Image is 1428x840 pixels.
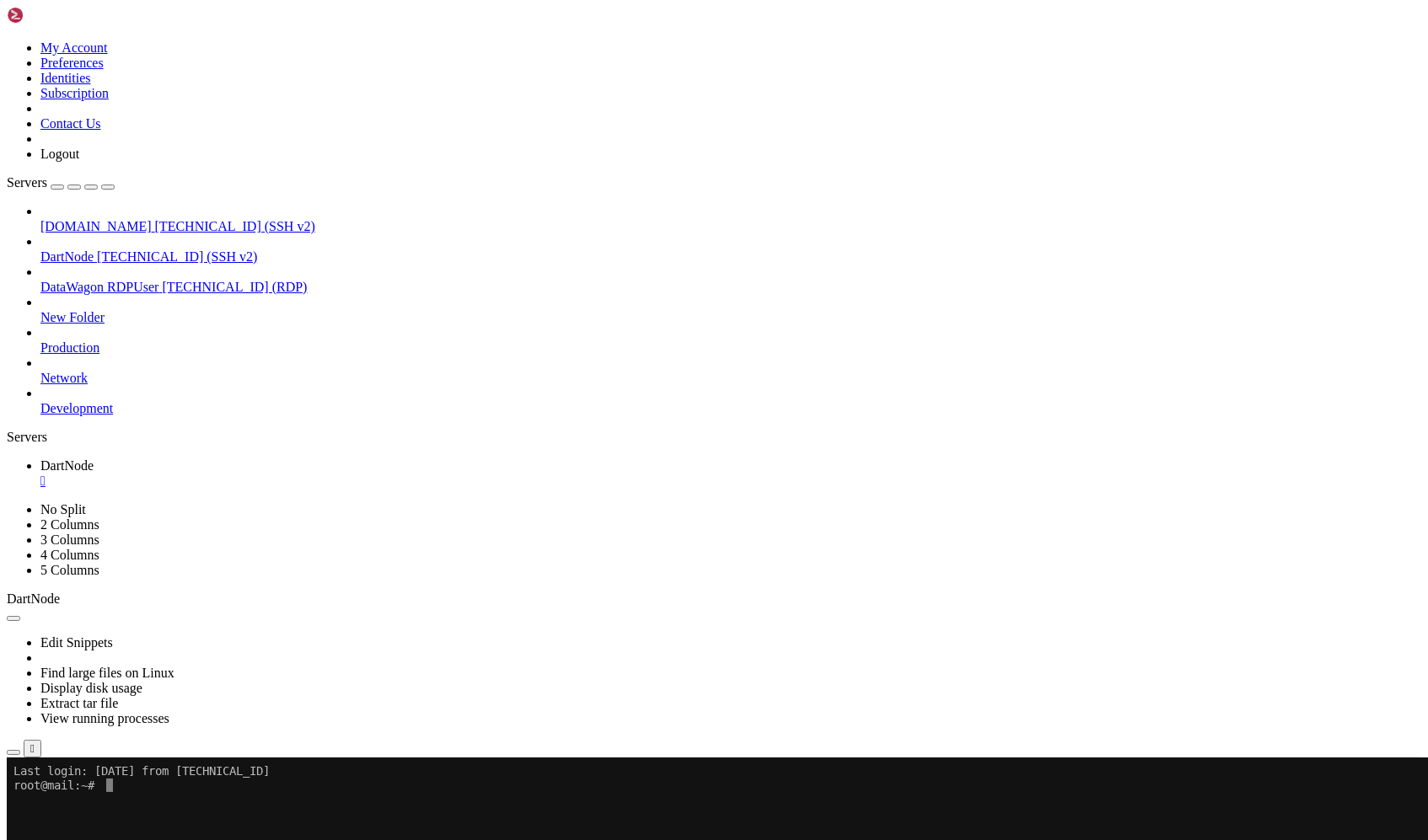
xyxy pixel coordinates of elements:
li: [DOMAIN_NAME] [TECHNICAL_ID] (SSH v2) [40,204,1421,234]
a: Network [40,371,1421,386]
a: New Folder [40,310,1421,325]
a: Development [40,401,1421,416]
div: Servers [7,430,1421,445]
a: No Split [40,502,86,516]
img: Shellngn [7,7,104,24]
a: Display disk usage [40,681,142,695]
x-row: root@mail:~# [7,21,1207,35]
span: New Folder [40,310,105,324]
li: DataWagon RDPUser [TECHNICAL_ID] (RDP) [40,265,1421,295]
a: 3 Columns [40,532,99,547]
span: DataWagon RDPUser [40,280,158,294]
li: New Folder [40,295,1421,325]
span: DartNode [7,591,60,606]
span: Production [40,340,99,355]
span: [TECHNICAL_ID] (RDP) [162,280,307,294]
a: 5 Columns [40,563,99,577]
a: Extract tar file [40,696,118,710]
x-row: Last login: [DATE] from [TECHNICAL_ID] [7,7,1207,21]
a: Contact Us [40,116,101,131]
span: [DOMAIN_NAME] [40,219,152,233]
li: Production [40,325,1421,356]
span: [TECHNICAL_ID] (SSH v2) [97,249,257,264]
span: Development [40,401,113,415]
a: DartNode [40,458,1421,489]
span: DartNode [40,249,94,264]
a: 2 Columns [40,517,99,532]
div: (13, 1) [99,21,106,35]
a: 4 Columns [40,548,99,562]
a: Find large files on Linux [40,666,174,680]
li: Network [40,356,1421,386]
a: Preferences [40,56,104,70]
span: Network [40,371,88,385]
a: Servers [7,175,115,190]
div:  [30,742,35,755]
span: DartNode [40,458,94,473]
span: Servers [7,175,47,190]
a: Subscription [40,86,109,100]
a:  [40,474,1421,489]
button:  [24,740,41,757]
a: DartNode [TECHNICAL_ID] (SSH v2) [40,249,1421,265]
a: Logout [40,147,79,161]
li: Development [40,386,1421,416]
a: Edit Snippets [40,635,113,650]
a: View running processes [40,711,169,725]
span: [TECHNICAL_ID] (SSH v2) [155,219,315,233]
a: [DOMAIN_NAME] [TECHNICAL_ID] (SSH v2) [40,219,1421,234]
a: Identities [40,71,91,85]
a: My Account [40,40,108,55]
li: DartNode [TECHNICAL_ID] (SSH v2) [40,234,1421,265]
a: Production [40,340,1421,356]
a: DataWagon RDPUser [TECHNICAL_ID] (RDP) [40,280,1421,295]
